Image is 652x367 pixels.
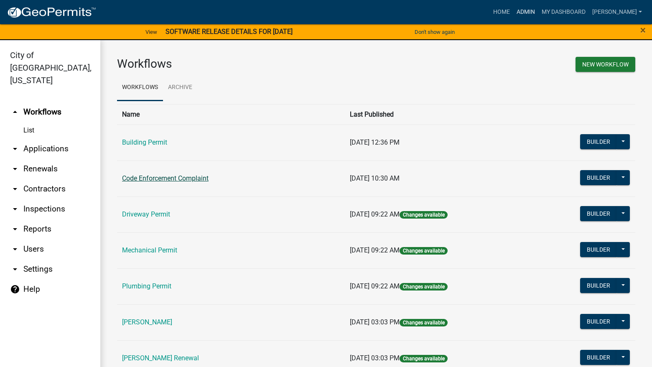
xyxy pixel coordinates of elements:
[345,104,530,125] th: Last Published
[10,164,20,174] i: arrow_drop_down
[10,184,20,194] i: arrow_drop_down
[122,210,170,218] a: Driveway Permit
[640,24,646,36] span: ×
[10,224,20,234] i: arrow_drop_down
[538,4,589,20] a: My Dashboard
[580,206,617,221] button: Builder
[350,138,400,146] span: [DATE] 12:36 PM
[580,170,617,185] button: Builder
[580,350,617,365] button: Builder
[122,246,177,254] a: Mechanical Permit
[513,4,538,20] a: Admin
[10,284,20,294] i: help
[400,319,447,326] span: Changes available
[122,354,199,362] a: [PERSON_NAME] Renewal
[122,174,209,182] a: Code Enforcement Complaint
[10,144,20,154] i: arrow_drop_down
[589,4,645,20] a: [PERSON_NAME]
[580,134,617,149] button: Builder
[400,355,447,362] span: Changes available
[350,282,400,290] span: [DATE] 09:22 AM
[117,74,163,101] a: Workflows
[350,210,400,218] span: [DATE] 09:22 AM
[10,107,20,117] i: arrow_drop_up
[10,204,20,214] i: arrow_drop_down
[350,354,400,362] span: [DATE] 03:03 PM
[163,74,197,101] a: Archive
[400,211,447,219] span: Changes available
[350,174,400,182] span: [DATE] 10:30 AM
[350,318,400,326] span: [DATE] 03:03 PM
[580,278,617,293] button: Builder
[400,283,447,291] span: Changes available
[10,264,20,274] i: arrow_drop_down
[142,25,160,39] a: View
[400,247,447,255] span: Changes available
[640,25,646,35] button: Close
[166,28,293,36] strong: SOFTWARE RELEASE DETAILS FOR [DATE]
[117,104,345,125] th: Name
[117,57,370,71] h3: Workflows
[122,282,171,290] a: Plumbing Permit
[411,25,458,39] button: Don't show again
[10,244,20,254] i: arrow_drop_down
[122,318,172,326] a: [PERSON_NAME]
[580,242,617,257] button: Builder
[576,57,635,72] button: New Workflow
[580,314,617,329] button: Builder
[490,4,513,20] a: Home
[350,246,400,254] span: [DATE] 09:22 AM
[122,138,167,146] a: Building Permit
